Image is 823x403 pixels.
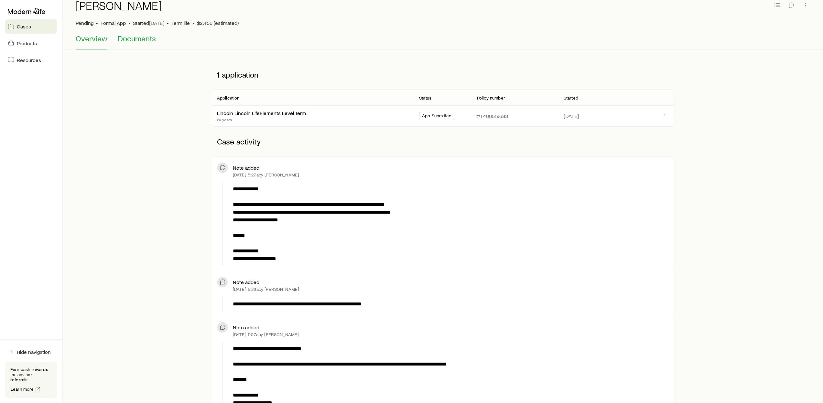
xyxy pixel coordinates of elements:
[167,20,169,26] span: •
[217,110,306,117] div: Lincoln Lincoln LifeElements Level Term
[17,349,51,355] span: Hide navigation
[212,65,674,84] p: 1 application
[128,20,130,26] span: •
[118,34,156,43] span: Documents
[96,20,98,26] span: •
[17,40,37,47] span: Products
[419,95,431,101] p: Status
[5,36,57,50] a: Products
[101,20,126,26] span: Formal App
[149,20,164,26] span: [DATE]
[233,332,299,337] p: [DATE] 11:07a by [PERSON_NAME]
[217,117,306,122] p: 20 years
[192,20,194,26] span: •
[17,57,41,63] span: Resources
[233,164,259,171] p: Note added
[5,345,57,359] button: Hide navigation
[76,20,93,26] p: Pending
[477,113,508,119] p: #T400519683
[10,367,52,382] p: Earn cash rewards for advisor referrals.
[564,95,578,101] p: Started
[11,387,34,391] span: Learn more
[233,287,299,292] p: [DATE] 5:26a by [PERSON_NAME]
[17,23,31,30] span: Cases
[76,34,810,49] div: Case details tabs
[217,110,306,116] a: Lincoln Lincoln LifeElements Level Term
[133,20,164,26] p: Started
[171,20,190,26] span: Term life
[233,172,299,177] p: [DATE] 5:27a by [PERSON_NAME]
[212,132,674,151] p: Case activity
[233,279,259,285] p: Note added
[5,53,57,67] a: Resources
[477,95,505,101] p: Policy number
[233,324,259,331] p: Note added
[197,20,239,26] span: $2,456 (estimated)
[564,113,579,119] span: [DATE]
[76,34,107,43] span: Overview
[422,113,451,120] span: App Submitted
[5,19,57,34] a: Cases
[217,95,240,101] p: Application
[5,362,57,398] div: Earn cash rewards for advisor referrals.Learn more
